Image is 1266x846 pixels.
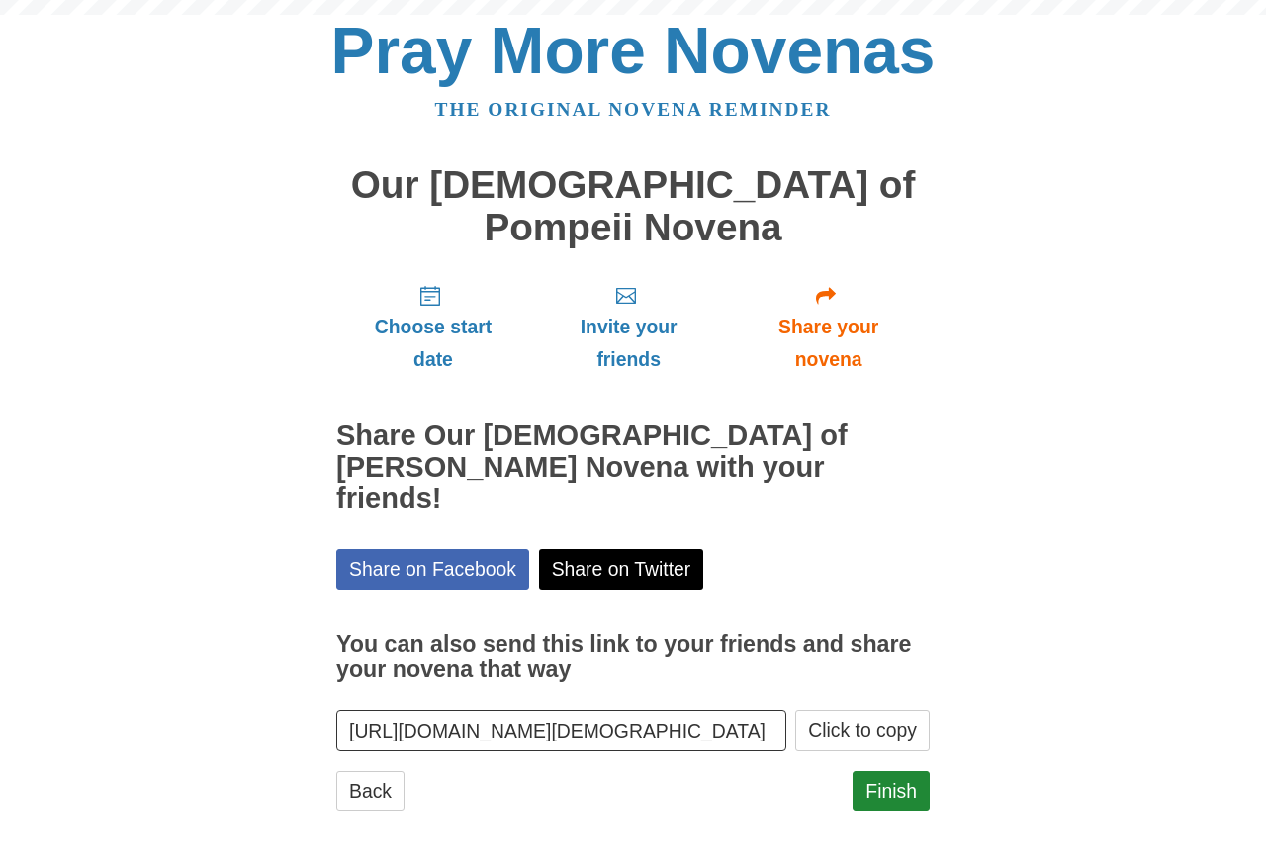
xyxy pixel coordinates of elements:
[530,268,727,386] a: Invite your friends
[336,268,530,386] a: Choose start date
[539,549,704,590] a: Share on Twitter
[356,311,510,376] span: Choose start date
[550,311,707,376] span: Invite your friends
[853,771,930,811] a: Finish
[795,710,930,751] button: Click to copy
[336,771,405,811] a: Back
[336,549,529,590] a: Share on Facebook
[336,421,930,516] h2: Share Our [DEMOGRAPHIC_DATA] of [PERSON_NAME] Novena with your friends!
[435,99,832,120] a: The original novena reminder
[747,311,910,376] span: Share your novena
[336,164,930,248] h1: Our [DEMOGRAPHIC_DATA] of Pompeii Novena
[331,14,936,87] a: Pray More Novenas
[727,268,930,386] a: Share your novena
[336,632,930,683] h3: You can also send this link to your friends and share your novena that way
